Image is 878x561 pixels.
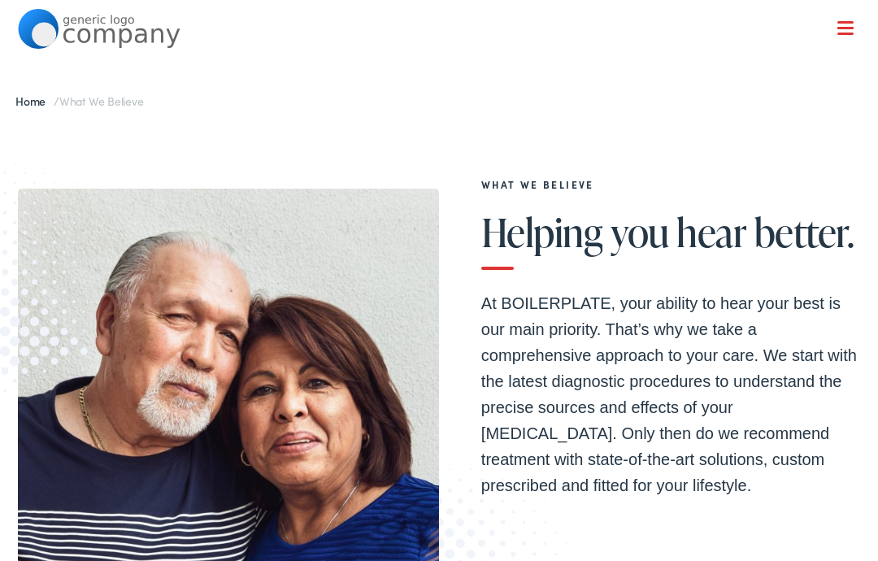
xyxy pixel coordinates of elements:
h2: What We Believe [481,179,861,190]
span: / [15,93,144,109]
span: you [611,211,669,254]
span: hear [676,211,746,254]
span: better. [754,211,854,254]
span: What We Believe [59,93,144,109]
p: At BOILERPLATE, your ability to hear your best is our main priority. That’s why we take a compreh... [481,290,861,498]
span: Helping [481,211,603,254]
a: What We Offer [30,65,861,115]
a: Home [15,93,54,109]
